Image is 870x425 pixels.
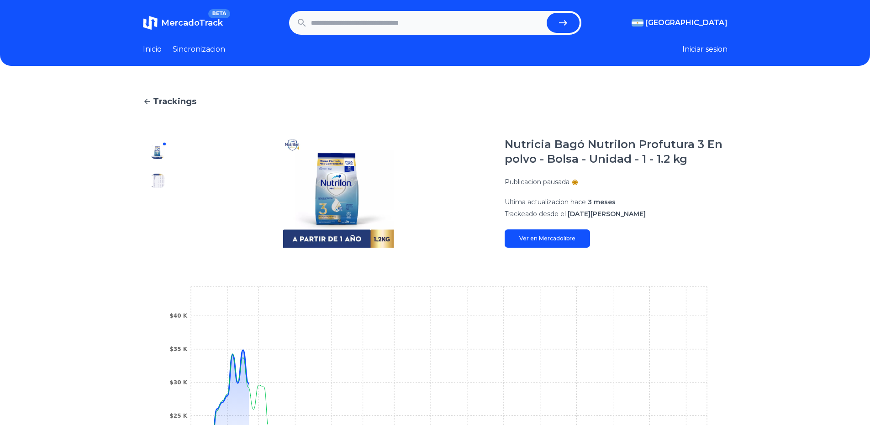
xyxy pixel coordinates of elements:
[190,137,486,248] img: Nutricia Bagó Nutrilon Profutura 3 En polvo - Bolsa - Unidad - 1 - 1.2 kg
[169,379,187,386] tspan: $30 K
[150,203,165,218] img: Nutricia Bagó Nutrilon Profutura 3 En polvo - Bolsa - Unidad - 1 - 1.2 kg
[505,137,728,166] h1: Nutricia Bagó Nutrilon Profutura 3 En polvo - Bolsa - Unidad - 1 - 1.2 kg
[173,44,225,55] a: Sincronizacion
[682,44,728,55] button: Iniciar sesion
[505,229,590,248] a: Ver en Mercadolibre
[505,210,566,218] span: Trackeado desde el
[153,95,196,108] span: Trackings
[588,198,616,206] span: 3 meses
[143,16,158,30] img: MercadoTrack
[208,9,230,18] span: BETA
[645,17,728,28] span: [GEOGRAPHIC_DATA]
[568,210,646,218] span: [DATE][PERSON_NAME]
[143,44,162,55] a: Inicio
[169,413,187,419] tspan: $25 K
[143,95,728,108] a: Trackings
[632,19,643,27] img: Argentina
[505,198,586,206] span: Ultima actualizacion hace
[150,174,165,188] img: Nutricia Bagó Nutrilon Profutura 3 En polvo - Bolsa - Unidad - 1 - 1.2 kg
[143,16,223,30] a: MercadoTrackBETA
[161,18,223,28] span: MercadoTrack
[169,313,187,319] tspan: $40 K
[505,177,569,186] p: Publicacion pausada
[632,17,728,28] button: [GEOGRAPHIC_DATA]
[150,144,165,159] img: Nutricia Bagó Nutrilon Profutura 3 En polvo - Bolsa - Unidad - 1 - 1.2 kg
[169,346,187,352] tspan: $35 K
